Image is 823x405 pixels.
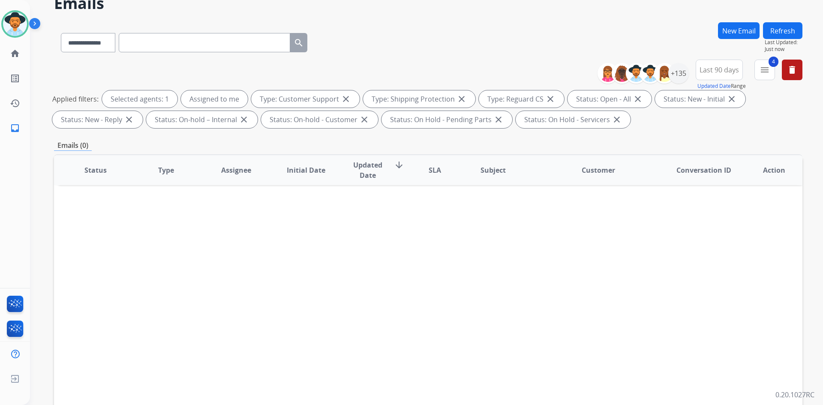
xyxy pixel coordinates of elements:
span: Just now [765,46,802,53]
span: Range [697,82,746,90]
div: Status: Open - All [568,90,652,108]
div: +135 [668,63,689,84]
button: Updated Date [697,83,731,90]
div: Selected agents: 1 [102,90,177,108]
mat-icon: close [124,114,134,125]
p: 0.20.1027RC [775,390,814,400]
span: Last Updated: [765,39,802,46]
div: Status: On-hold – Internal [146,111,258,128]
span: Conversation ID [676,165,731,175]
mat-icon: list_alt [10,73,20,84]
mat-icon: close [239,114,249,125]
span: Customer [582,165,615,175]
p: Emails (0) [54,140,92,151]
div: Status: On-hold - Customer [261,111,378,128]
span: Updated Date [348,160,387,180]
button: Last 90 days [696,60,743,80]
mat-icon: history [10,98,20,108]
button: New Email [718,22,760,39]
mat-icon: close [545,94,556,104]
mat-icon: close [633,94,643,104]
mat-icon: arrow_downward [394,160,404,170]
mat-icon: close [457,94,467,104]
button: 4 [754,60,775,80]
div: Type: Customer Support [251,90,360,108]
span: Type [158,165,174,175]
span: Subject [481,165,506,175]
th: Action [732,155,802,185]
div: Status: On Hold - Servicers [516,111,631,128]
img: avatar [3,12,27,36]
mat-icon: inbox [10,123,20,133]
span: SLA [429,165,441,175]
span: Last 90 days [700,68,739,72]
mat-icon: delete [787,65,797,75]
div: Status: New - Reply [52,111,143,128]
span: Status [84,165,107,175]
div: Assigned to me [181,90,248,108]
p: Applied filters: [52,94,99,104]
mat-icon: close [359,114,369,125]
div: Status: On Hold - Pending Parts [381,111,512,128]
button: Refresh [763,22,802,39]
mat-icon: close [341,94,351,104]
div: Status: New - Initial [655,90,745,108]
div: Type: Reguard CS [479,90,564,108]
span: Assignee [221,165,251,175]
mat-icon: close [612,114,622,125]
mat-icon: close [727,94,737,104]
span: Initial Date [287,165,325,175]
mat-icon: menu [760,65,770,75]
span: 4 [769,57,778,67]
mat-icon: home [10,48,20,59]
mat-icon: search [294,38,304,48]
mat-icon: close [493,114,504,125]
div: Type: Shipping Protection [363,90,475,108]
